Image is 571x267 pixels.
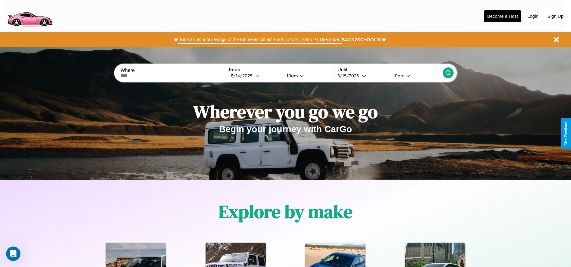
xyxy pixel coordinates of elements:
[390,73,406,79] div: 10am
[229,73,282,79] button: 8/14/2025
[231,73,255,79] div: 8 / 14 / 2025
[229,67,334,73] label: From
[284,73,299,79] div: 10am
[342,37,382,42] b: BACK2SCHOOL20
[282,73,334,79] button: 10am
[219,199,352,224] h1: Explore by make
[388,73,443,79] button: 10am
[337,67,442,73] label: Until
[120,68,225,73] label: Where
[178,35,341,44] button: Back to School savings of 20% in select cities! Ends [DATE] 10am PT.Use code:
[524,11,542,22] button: Login
[6,247,20,261] iframe: Intercom live chat
[484,10,521,22] button: Become a Host
[5,3,55,28] img: logo
[337,73,362,79] div: 8 / 15 / 2025
[545,11,566,22] button: Sign Up
[564,121,568,146] div: Give Feedback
